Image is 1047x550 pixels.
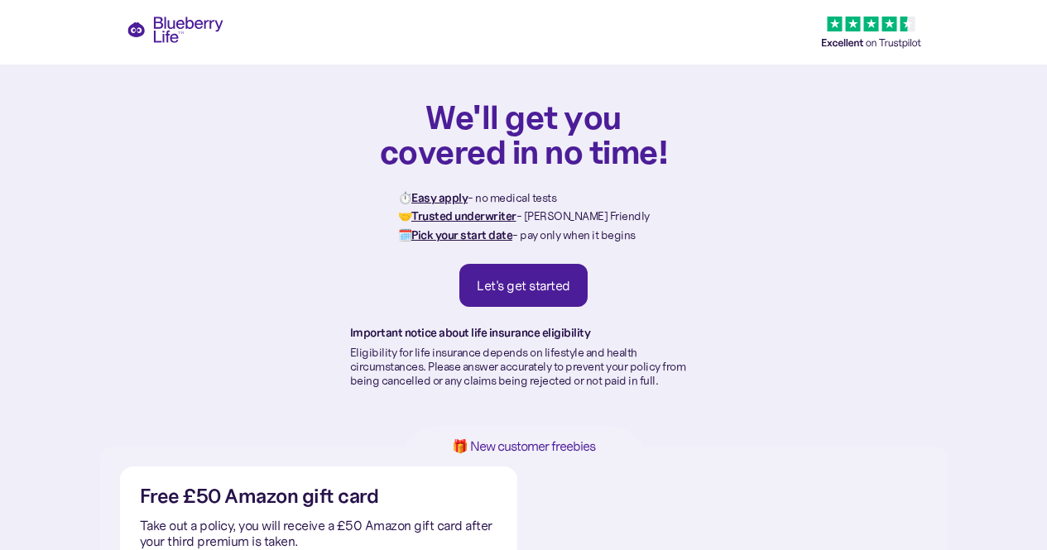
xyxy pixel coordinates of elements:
div: Let's get started [477,277,570,294]
a: Let's get started [459,264,588,307]
p: ⏱️ - no medical tests 🤝 - [PERSON_NAME] Friendly 🗓️ - pay only when it begins [398,189,650,244]
h2: Free £50 Amazon gift card [140,486,379,507]
strong: Pick your start date [411,227,512,242]
p: Eligibility for life insurance depends on lifestyle and health circumstances. Please answer accur... [350,346,698,387]
h1: 🎁 New customer freebies [426,439,622,453]
h1: We'll get you covered in no time! [379,99,669,169]
p: Take out a policy, you will receive a £50 Amazon gift card after your third premium is taken. [140,518,497,549]
strong: Important notice about life insurance eligibility [350,325,591,340]
strong: Easy apply [411,190,468,205]
strong: Trusted underwriter [411,208,516,223]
